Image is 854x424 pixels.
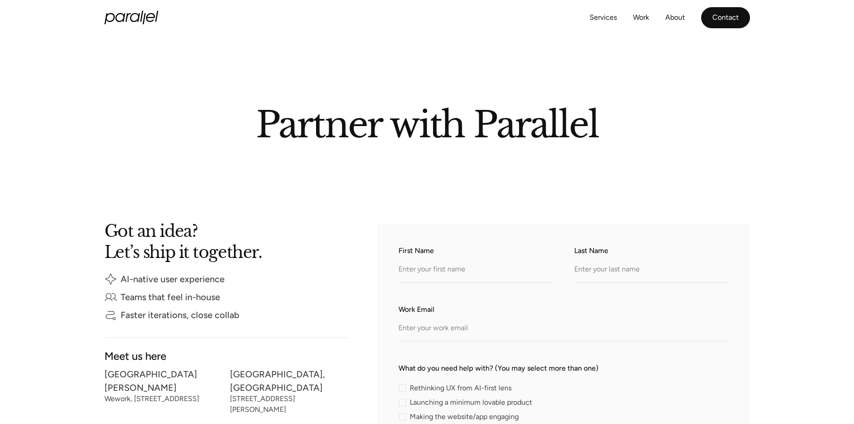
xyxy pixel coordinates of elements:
span: Rethinking UX from AI-first lens [410,385,512,391]
input: Enter your work email [399,317,728,341]
input: Enter your last name [574,258,728,283]
a: Contact [701,7,750,28]
div: [GEOGRAPHIC_DATA][PERSON_NAME] [104,371,223,391]
a: Work [633,11,649,24]
div: Faster iterations, close collab [121,312,239,318]
span: Making the website/app engaging [410,414,519,420]
label: Work Email [399,304,728,315]
div: [STREET_ADDRESS][PERSON_NAME] [230,396,348,412]
a: About [665,11,685,24]
h2: Partner with Parallel [172,107,683,138]
span: Launching a minimum lovable product [410,400,532,405]
div: Meet us here [104,352,348,360]
div: Wework, [STREET_ADDRESS] [104,396,223,402]
a: Services [590,11,617,24]
label: Last Name [574,245,728,256]
label: First Name [399,245,553,256]
div: Teams that feel in-house [121,294,220,300]
div: [GEOGRAPHIC_DATA], [GEOGRAPHIC_DATA] [230,371,348,391]
h2: Got an idea? Let’s ship it together. [104,224,338,258]
input: Enter your first name [399,258,553,283]
label: What do you need help with? (You may select more than one) [399,363,728,374]
div: AI-native user experience [121,276,225,282]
